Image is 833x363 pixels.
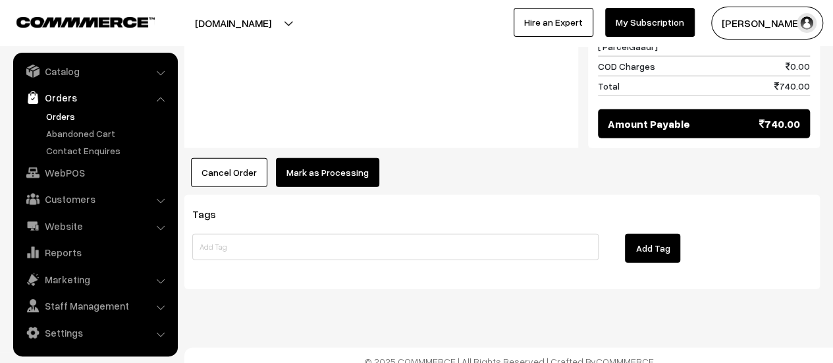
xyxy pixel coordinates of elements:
[774,79,810,93] span: 740.00
[16,294,173,318] a: Staff Management
[16,86,173,109] a: Orders
[192,234,599,260] input: Add Tag
[797,13,817,33] img: user
[16,161,173,184] a: WebPOS
[16,240,173,264] a: Reports
[598,79,620,93] span: Total
[43,109,173,123] a: Orders
[514,8,593,37] a: Hire an Expert
[16,187,173,211] a: Customers
[786,59,810,73] span: 0.00
[16,321,173,345] a: Settings
[149,7,317,40] button: [DOMAIN_NAME]
[16,267,173,291] a: Marketing
[605,8,695,37] a: My Subscription
[192,208,232,221] span: Tags
[759,116,800,132] span: 740.00
[43,126,173,140] a: Abandoned Cart
[16,13,132,29] a: COMMMERCE
[625,234,680,263] button: Add Tag
[191,158,267,187] button: Cancel Order
[276,158,379,187] button: Mark as Processing
[16,17,155,27] img: COMMMERCE
[598,59,655,73] span: COD Charges
[608,116,690,132] span: Amount Payable
[43,144,173,157] a: Contact Enquires
[16,214,173,238] a: Website
[711,7,823,40] button: [PERSON_NAME]
[16,59,173,83] a: Catalog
